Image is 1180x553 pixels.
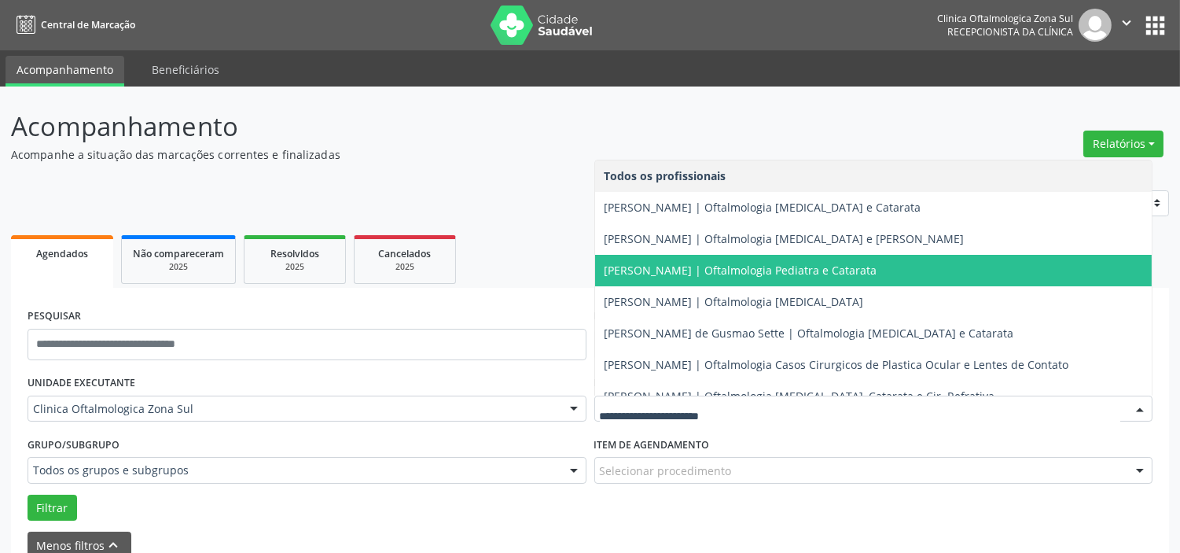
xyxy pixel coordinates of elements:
i:  [1118,14,1135,31]
span: Clinica Oftalmologica Zona Sul [33,401,554,417]
img: img [1079,9,1112,42]
p: Acompanhamento [11,107,822,146]
label: UNIDADE EXECUTANTE [28,371,135,396]
span: Cancelados [379,247,432,260]
div: 2025 [366,261,444,273]
label: PESQUISAR [28,304,81,329]
span: [PERSON_NAME] | Oftalmologia [MEDICAL_DATA], Catarata e Cir. Refrativa [605,389,995,404]
button: Relatórios [1083,131,1163,157]
a: Central de Marcação [11,12,135,38]
span: Central de Marcação [41,18,135,31]
span: [PERSON_NAME] | Oftalmologia Casos Cirurgicos de Plastica Ocular e Lentes de Contato [605,357,1069,372]
button: apps [1141,12,1169,39]
span: [PERSON_NAME] | Oftalmologia [MEDICAL_DATA] [605,294,864,309]
span: Recepcionista da clínica [947,25,1073,39]
button: Filtrar [28,495,77,522]
div: Clinica Oftalmologica Zona Sul [937,12,1073,25]
a: Beneficiários [141,56,230,83]
label: Grupo/Subgrupo [28,433,119,457]
span: Todos os profissionais [605,168,726,183]
a: Acompanhamento [6,56,124,87]
span: Resolvidos [270,247,319,260]
span: Agendados [36,247,88,260]
span: Todos os grupos e subgrupos [33,463,554,478]
span: [PERSON_NAME] | Oftalmologia [MEDICAL_DATA] e [PERSON_NAME] [605,231,965,246]
span: Não compareceram [133,247,224,260]
span: [PERSON_NAME] | Oftalmologia [MEDICAL_DATA] e Catarata [605,200,921,215]
div: 2025 [133,261,224,273]
button:  [1112,9,1141,42]
div: 2025 [255,261,334,273]
span: [PERSON_NAME] de Gusmao Sette | Oftalmologia [MEDICAL_DATA] e Catarata [605,326,1014,341]
label: Item de agendamento [594,433,710,457]
span: Selecionar procedimento [600,463,732,479]
p: Acompanhe a situação das marcações correntes e finalizadas [11,146,822,163]
span: [PERSON_NAME] | Oftalmologia Pediatra e Catarata [605,263,877,278]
